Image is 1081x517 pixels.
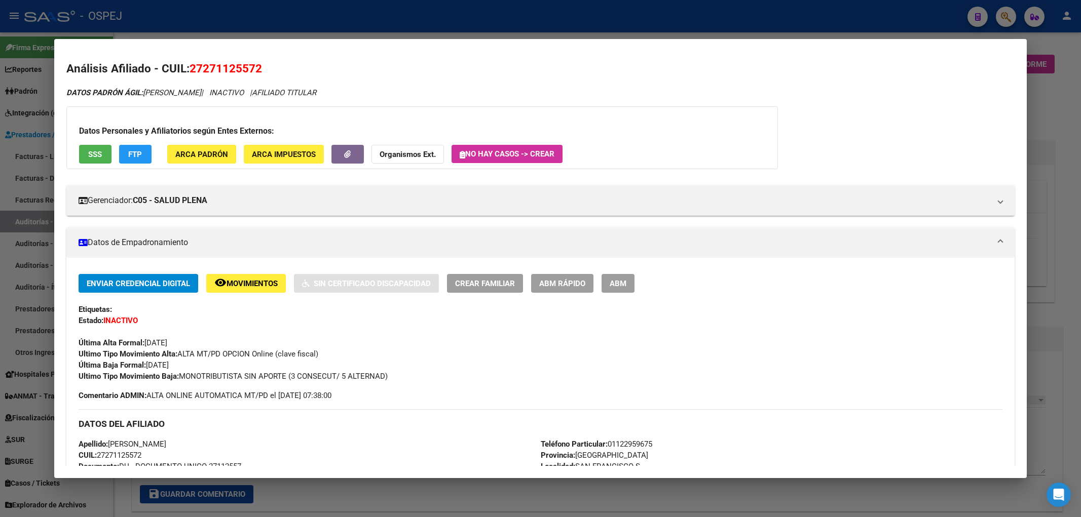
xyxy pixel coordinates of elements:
span: SSS [88,150,102,159]
span: [DATE] [79,361,169,370]
span: ABM [610,279,626,288]
span: Crear Familiar [455,279,515,288]
span: ALTA MT/PD OPCION Online (clave fiscal) [79,349,318,359]
strong: CUIL: [79,451,97,460]
button: Crear Familiar [447,274,523,293]
h3: DATOS DEL AFILIADO [79,418,1003,429]
h3: Datos Personales y Afiliatorios según Entes Externos: [79,125,765,137]
strong: DATOS PADRÓN ÁGIL: [66,88,143,97]
mat-panel-title: Datos de Empadronamiento [79,236,991,249]
strong: Última Alta Formal: [79,338,144,347]
strong: Ultimo Tipo Movimiento Baja: [79,372,179,381]
strong: Provincia: [541,451,575,460]
span: ALTA ONLINE AUTOMATICA MT/PD el [DATE] 07:38:00 [79,390,331,401]
strong: Ultimo Tipo Movimiento Alta: [79,349,177,359]
button: Movimientos [206,274,286,293]
button: ARCA Padrón [167,145,236,164]
strong: C05 - SALUD PLENA [133,194,207,207]
button: Sin Certificado Discapacidad [294,274,439,293]
button: Enviar Credencial Digital [79,274,198,293]
span: DU - DOCUMENTO UNICO 27112557 [79,462,241,471]
span: ARCA Impuestos [252,150,316,159]
mat-icon: remove_red_eye [214,276,227,289]
button: ABM [602,274,635,293]
span: 27271125572 [79,451,141,460]
span: [PERSON_NAME] [79,440,166,449]
span: [GEOGRAPHIC_DATA] [541,451,648,460]
span: MONOTRIBUTISTA SIN APORTE (3 CONSECUT/ 5 ALTERNAD) [79,372,388,381]
span: 27271125572 [190,62,262,75]
button: Organismos Ext. [371,145,444,164]
span: Enviar Credencial Digital [87,279,190,288]
span: ARCA Padrón [175,150,228,159]
strong: Comentario ADMIN: [79,391,146,400]
span: Movimientos [227,279,278,288]
span: Sin Certificado Discapacidad [314,279,431,288]
strong: Etiquetas: [79,305,112,314]
mat-expansion-panel-header: Datos de Empadronamiento [66,227,1015,258]
strong: Apellido: [79,440,108,449]
h2: Análisis Afiliado - CUIL: [66,60,1015,77]
span: AFILIADO TITULAR [252,88,316,97]
mat-expansion-panel-header: Gerenciador:C05 - SALUD PLENA [66,185,1015,216]
strong: Estado: [79,316,103,325]
button: No hay casos -> Crear [452,145,563,163]
strong: Teléfono Particular: [541,440,608,449]
span: ABM Rápido [539,279,585,288]
strong: INACTIVO [103,316,138,325]
span: [DATE] [79,338,167,347]
button: SSS [79,145,111,164]
span: 01122959675 [541,440,652,449]
strong: Organismos Ext. [380,150,436,159]
strong: Documento: [79,462,119,471]
mat-panel-title: Gerenciador: [79,194,991,207]
button: FTP [119,145,152,164]
span: [PERSON_NAME] [66,88,201,97]
button: ARCA Impuestos [244,145,324,164]
span: SAN FRANCISCO S [541,462,640,471]
div: Open Intercom Messenger [1047,483,1071,507]
strong: Localidad: [541,462,575,471]
span: No hay casos -> Crear [460,149,554,158]
strong: Última Baja Formal: [79,361,146,370]
span: FTP [128,150,142,159]
i: | INACTIVO | [66,88,316,97]
button: ABM Rápido [531,274,593,293]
